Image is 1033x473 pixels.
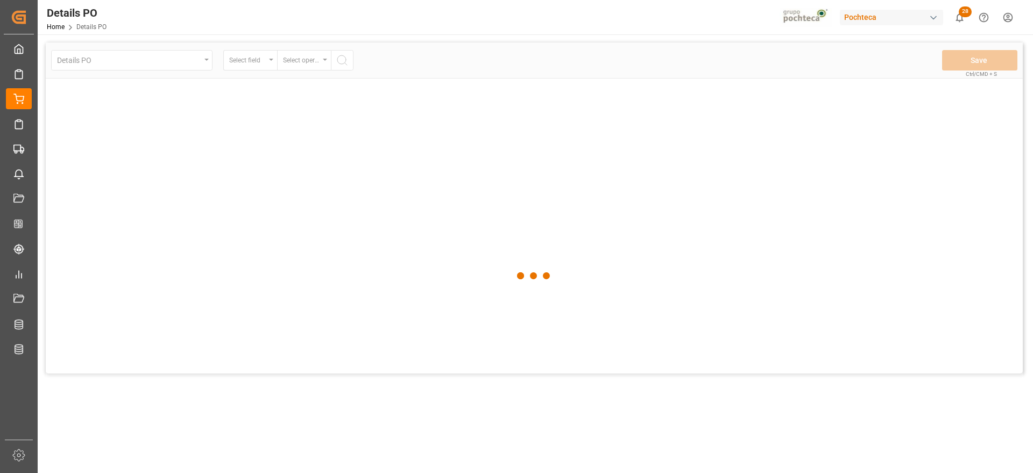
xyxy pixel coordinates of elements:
[840,7,947,27] button: Pochteca
[47,5,107,21] div: Details PO
[972,5,996,30] button: Help Center
[47,23,65,31] a: Home
[840,10,943,25] div: Pochteca
[780,8,833,27] img: pochtecaImg.jpg_1689854062.jpg
[959,6,972,17] span: 28
[947,5,972,30] button: show 28 new notifications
